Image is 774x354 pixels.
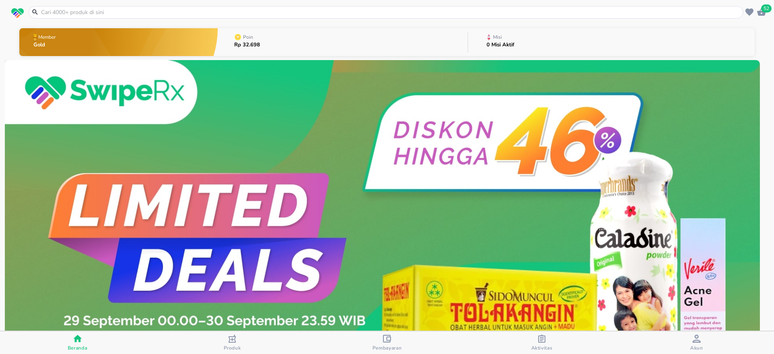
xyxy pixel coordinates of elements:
[19,26,218,58] button: MemberGold
[38,35,56,40] p: Member
[755,6,768,18] button: 52
[155,331,310,354] button: Produk
[218,26,468,58] button: PoinRp 32.698
[40,8,741,17] input: Cari 4000+ produk di sini
[68,345,87,351] span: Beranda
[11,8,24,19] img: logo_swiperx_s.bd005f3b.svg
[619,331,774,354] button: Akun
[372,345,402,351] span: Pembayaran
[493,35,502,40] p: Misi
[464,331,619,354] button: Aktivitas
[243,35,253,40] p: Poin
[224,345,241,351] span: Produk
[468,26,755,58] button: Misi0 Misi Aktif
[33,42,57,48] p: Gold
[690,345,703,351] span: Akun
[487,42,514,48] p: 0 Misi Aktif
[234,42,260,48] p: Rp 32.698
[310,331,464,354] button: Pembayaran
[761,4,772,12] span: 52
[531,345,553,351] span: Aktivitas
